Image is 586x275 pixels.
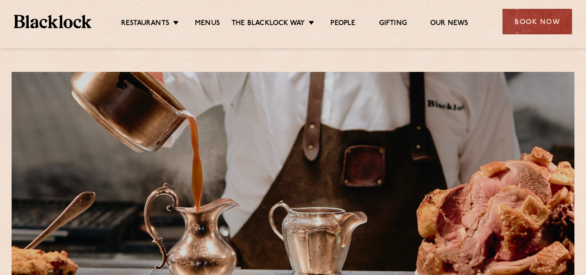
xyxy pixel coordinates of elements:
[379,19,407,29] a: Gifting
[232,19,305,29] a: The Blacklock Way
[121,19,169,29] a: Restaurants
[195,19,220,29] a: Menus
[14,15,91,28] img: BL_Textured_Logo-footer-cropped.svg
[430,19,469,29] a: Our News
[502,9,572,34] div: Book Now
[330,19,355,29] a: People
